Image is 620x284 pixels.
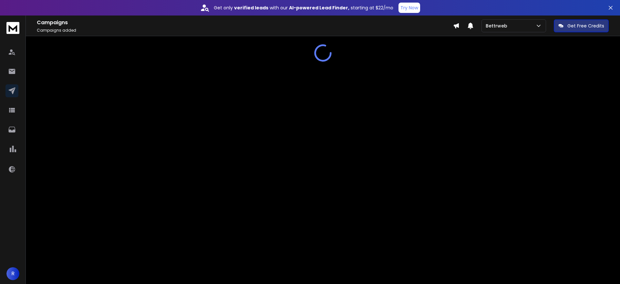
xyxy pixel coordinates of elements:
button: R [6,267,19,280]
p: Bettrweb [486,23,510,29]
p: Get Free Credits [567,23,604,29]
p: Get only with our starting at $22/mo [214,5,393,11]
h1: Campaigns [37,19,453,26]
img: logo [6,22,19,34]
p: Campaigns added [37,28,453,33]
button: Try Now [398,3,420,13]
strong: verified leads [234,5,268,11]
strong: AI-powered Lead Finder, [289,5,349,11]
button: Get Free Credits [554,19,609,32]
p: Try Now [400,5,418,11]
